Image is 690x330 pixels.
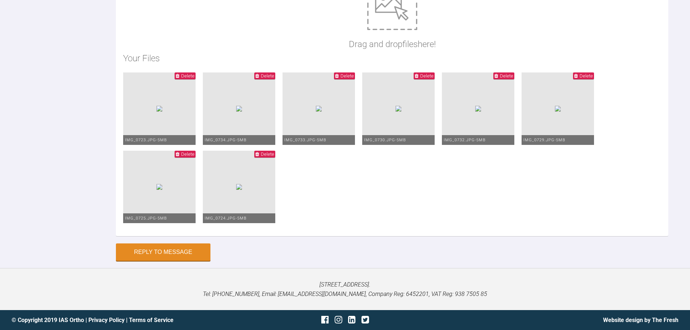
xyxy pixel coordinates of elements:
span: Delete [340,73,354,79]
span: Delete [181,73,195,79]
div: © Copyright 2019 IAS Ortho | | [12,316,234,325]
span: IMG_0732.JPG - 5MB [444,138,486,142]
p: Drag and drop files here! [349,37,436,51]
span: IMG_0729.JPG - 5MB [523,138,565,142]
button: Reply to Message [116,243,210,261]
p: [STREET_ADDRESS]. Tel: [PHONE_NUMBER], Email: [EMAIL_ADDRESS][DOMAIN_NAME], Company Reg: 6452201,... [12,280,678,298]
img: 8092a365-fabc-41da-9397-a6ea6b55fa53 [156,106,162,112]
img: a1248e77-79d7-4b1b-9e1e-951636965357 [475,106,481,112]
img: fec851a2-7c57-40f5-957e-3319d0ef841d [555,106,561,112]
span: IMG_0730.JPG - 5MB [364,138,406,142]
img: 6df640e6-170c-496c-83be-8698e52f7369 [236,106,242,112]
span: Delete [261,73,274,79]
span: IMG_0723.JPG - 5MB [125,138,167,142]
span: Delete [420,73,434,79]
a: Website design by The Fresh [603,317,678,323]
span: IMG_0733.JPG - 5MB [284,138,326,142]
img: 36f0383b-aaa6-4e09-a80e-d2c79d1b4512 [156,184,162,190]
span: IMG_0734.JPG - 5MB [205,138,247,142]
img: 2bfd3fcd-ca95-41c4-9035-39481d8e8a1b [396,106,401,112]
span: Delete [500,73,513,79]
span: Delete [181,151,195,157]
h2: Your Files [123,51,661,65]
a: Privacy Policy [88,317,125,323]
span: Delete [580,73,593,79]
a: Terms of Service [129,317,173,323]
img: 1de569f2-faad-4e49-ab43-b4c48ec8cb9c [236,184,242,190]
span: Delete [261,151,274,157]
span: IMG_0725.JPG - 5MB [125,216,167,221]
span: IMG_0724.JPG - 5MB [205,216,247,221]
img: c26950da-5e58-450b-8457-017df6acfd28 [316,106,322,112]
